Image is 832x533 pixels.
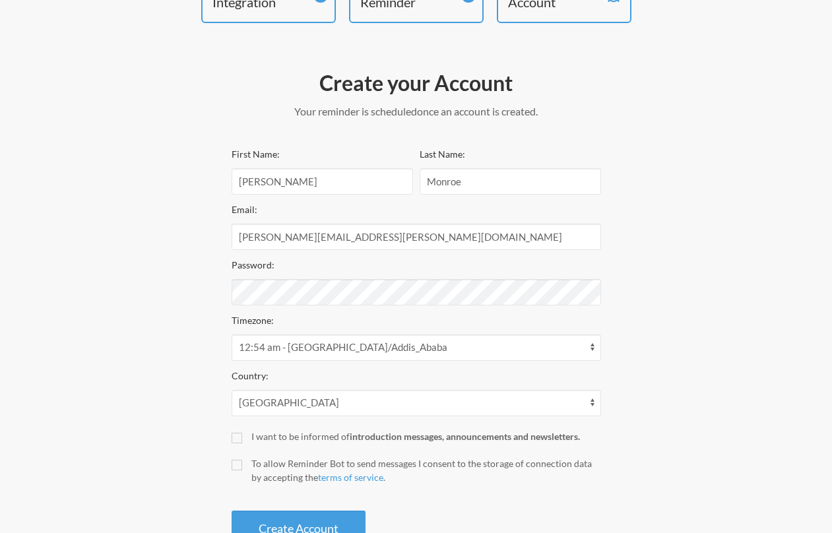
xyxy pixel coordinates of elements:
label: Email: [232,204,257,215]
label: First Name: [232,148,280,160]
p: Your reminder is scheduled once an account is created. [232,104,601,119]
label: Country: [232,370,269,381]
a: terms of service [318,472,383,483]
h2: Create your Account [232,69,601,97]
div: To allow Reminder Bot to send messages I consent to the storage of connection data by accepting t... [251,456,601,484]
label: Last Name: [420,148,465,160]
label: Password: [232,259,274,270]
label: Timezone: [232,315,274,326]
input: To allow Reminder Bot to send messages I consent to the storage of connection data by accepting t... [232,460,242,470]
strong: introduction messages, announcements and newsletters. [350,431,580,442]
div: I want to be informed of [251,429,601,443]
input: I want to be informed ofintroduction messages, announcements and newsletters. [232,433,242,443]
